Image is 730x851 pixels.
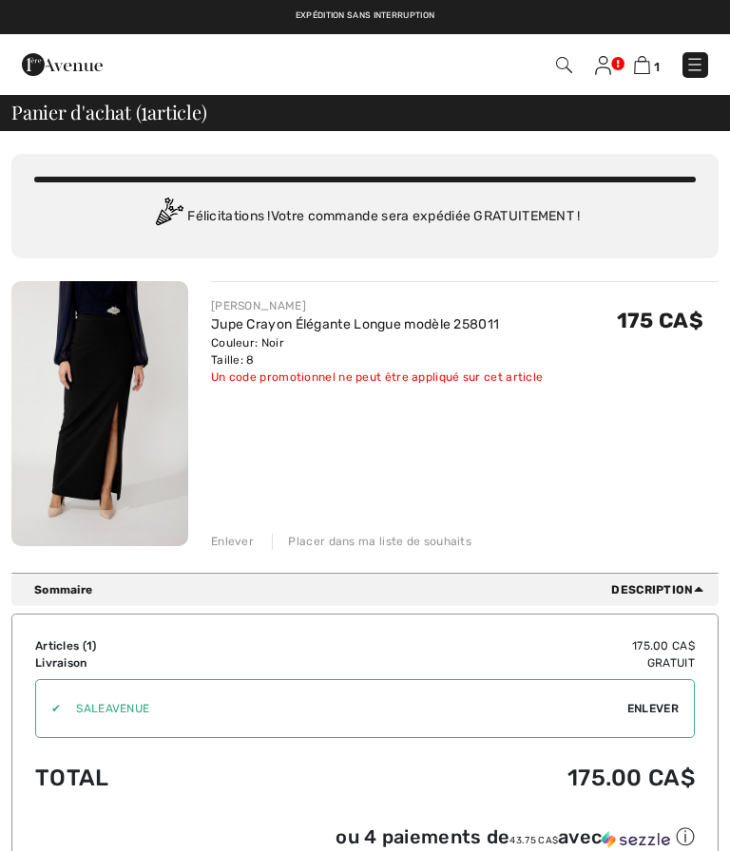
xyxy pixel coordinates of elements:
span: Panier d'achat ( article) [11,103,207,122]
span: Description [611,581,711,598]
td: Gratuit [277,654,695,671]
img: Mes infos [595,56,611,75]
td: 175.00 CA$ [277,746,695,810]
div: ✔ [36,700,61,717]
span: 175 CA$ [617,308,703,333]
td: Livraison [35,654,277,671]
span: Enlever [627,700,679,717]
img: Recherche [556,57,572,73]
img: Sezzle [602,831,670,848]
span: 1 [141,98,147,123]
div: [PERSON_NAME] [211,297,543,314]
a: 1ère Avenue [22,56,103,72]
td: Articles ( ) [35,637,277,654]
span: 43.75 CA$ [509,835,558,846]
div: Un code promotionnel ne peut être appliqué sur cet article [211,369,543,386]
img: Panier d'achat [634,56,650,74]
input: Code promo [61,680,627,737]
div: Félicitations ! Votre commande sera expédiée GRATUITEMENT ! [34,198,696,236]
img: Menu [685,55,704,74]
div: Sommaire [34,581,711,598]
div: Couleur: Noir Taille: 8 [211,334,543,369]
img: 1ère Avenue [22,46,103,84]
span: 1 [654,60,660,74]
td: Total [35,746,277,810]
td: 175.00 CA$ [277,637,695,654]
div: ou 4 paiements de avec [336,824,695,850]
span: 1 [86,639,92,652]
div: Enlever [211,533,254,550]
img: Congratulation2.svg [149,198,187,236]
img: Jupe Crayon Élégante Longue modèle 258011 [11,281,188,546]
div: Placer dans ma liste de souhaits [272,533,471,550]
a: 1 [634,55,660,75]
a: Jupe Crayon Élégante Longue modèle 258011 [211,316,499,332]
